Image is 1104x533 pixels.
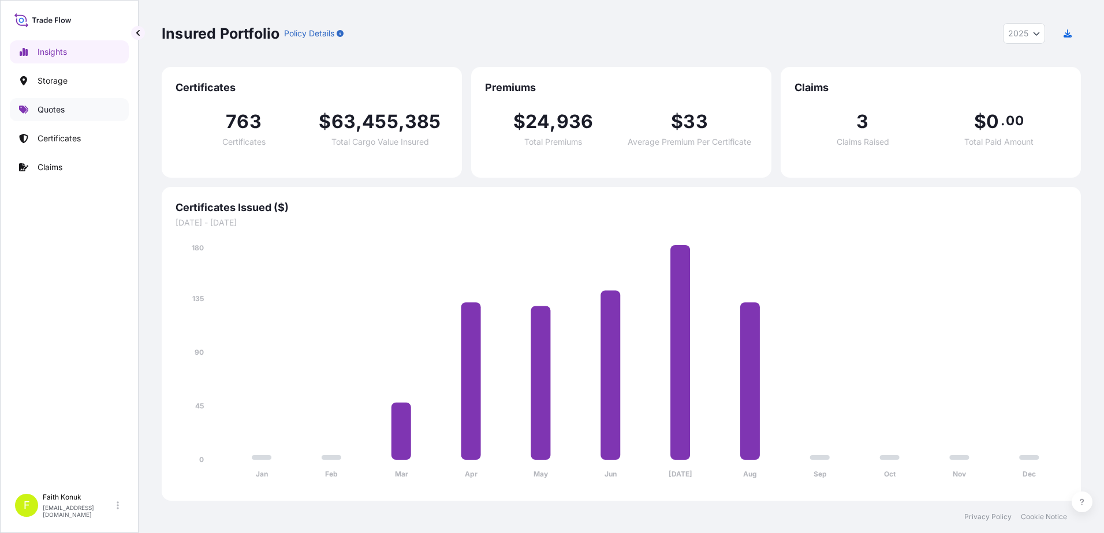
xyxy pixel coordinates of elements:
a: Certificates [10,127,129,150]
a: Insights [10,40,129,63]
span: 385 [405,112,441,131]
tspan: Aug [743,470,757,478]
tspan: 0 [199,455,204,464]
span: , [550,112,556,131]
tspan: Mar [395,470,408,478]
p: Insured Portfolio [162,24,279,43]
a: Storage [10,69,129,92]
a: Claims [10,156,129,179]
span: 763 [226,112,262,131]
span: Claims Raised [837,138,889,146]
tspan: 45 [195,401,204,410]
span: Certificates [176,81,448,95]
span: 936 [557,112,594,131]
span: 33 [683,112,707,131]
span: 63 [331,112,356,131]
span: $ [974,112,986,131]
span: 2025 [1008,28,1028,39]
span: F [24,500,30,511]
span: Certificates Issued ($) [176,201,1067,215]
span: 0 [986,112,999,131]
tspan: Jun [605,470,617,478]
span: , [398,112,405,131]
span: . [1001,116,1005,125]
p: Certificates [38,133,81,144]
a: Quotes [10,98,129,121]
p: [EMAIL_ADDRESS][DOMAIN_NAME] [43,504,114,518]
span: 455 [362,112,398,131]
tspan: Sep [814,470,827,478]
tspan: [DATE] [669,470,692,478]
span: 24 [525,112,550,131]
span: Total Premiums [524,138,582,146]
span: $ [319,112,331,131]
p: Faith Konuk [43,493,114,502]
span: 3 [856,112,868,131]
span: Total Paid Amount [964,138,1034,146]
span: [DATE] - [DATE] [176,217,1067,228]
tspan: Nov [953,470,967,478]
span: Claims [795,81,1067,95]
tspan: 135 [192,294,204,303]
span: Total Cargo Value Insured [331,138,429,146]
tspan: Dec [1023,470,1036,478]
a: Privacy Policy [964,512,1012,521]
span: $ [671,112,683,131]
span: Certificates [222,138,266,146]
a: Cookie Notice [1021,512,1067,521]
span: $ [513,112,525,131]
p: Claims [38,162,62,173]
p: Policy Details [284,28,334,39]
tspan: Feb [325,470,338,478]
p: Storage [38,75,68,87]
tspan: 180 [192,243,204,252]
span: , [356,112,362,131]
span: 00 [1006,116,1023,125]
button: Year Selector [1003,23,1045,44]
tspan: Jan [256,470,268,478]
span: Premiums [485,81,758,95]
tspan: 90 [195,348,204,356]
tspan: Apr [465,470,478,478]
p: Insights [38,46,67,58]
span: Average Premium Per Certificate [628,138,751,146]
tspan: May [534,470,549,478]
tspan: Oct [884,470,896,478]
p: Quotes [38,104,65,115]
